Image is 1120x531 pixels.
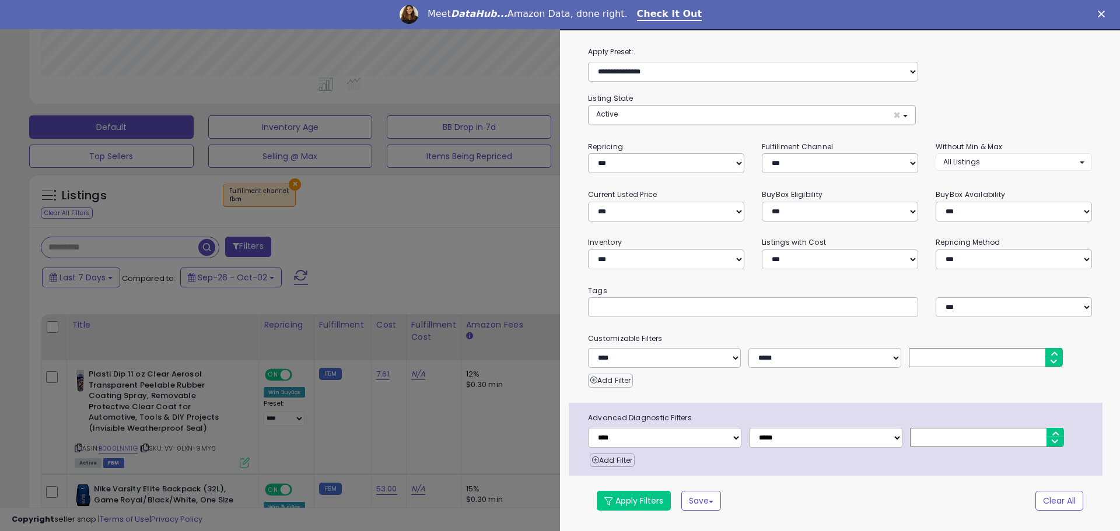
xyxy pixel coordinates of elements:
small: BuyBox Availability [936,189,1005,199]
button: Apply Filters [597,491,671,511]
small: Listing State [588,93,633,103]
small: Tags [579,284,1101,297]
button: Active × [589,106,915,125]
small: Repricing Method [936,237,1000,247]
button: All Listings [936,153,1092,170]
span: Active [596,109,618,119]
span: Advanced Diagnostic Filters [579,412,1102,424]
small: Customizable Filters [579,332,1101,345]
label: Apply Preset: [579,45,1101,58]
img: Profile image for Georgie [400,5,418,24]
span: × [893,109,901,121]
i: DataHub... [451,8,508,19]
small: BuyBox Eligibility [762,189,822,199]
small: Repricing [588,142,623,152]
small: Listings with Cost [762,237,826,247]
small: Current Listed Price [588,189,657,199]
span: All Listings [943,157,980,167]
button: Add Filter [588,374,633,388]
div: Meet Amazon Data, done right. [428,8,628,20]
button: Clear All [1035,491,1083,511]
button: Add Filter [590,453,635,467]
button: Save [681,491,721,511]
small: Without Min & Max [936,142,1003,152]
div: Close [1098,10,1109,17]
small: Inventory [588,237,622,247]
small: Fulfillment Channel [762,142,833,152]
a: Check It Out [637,8,702,21]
